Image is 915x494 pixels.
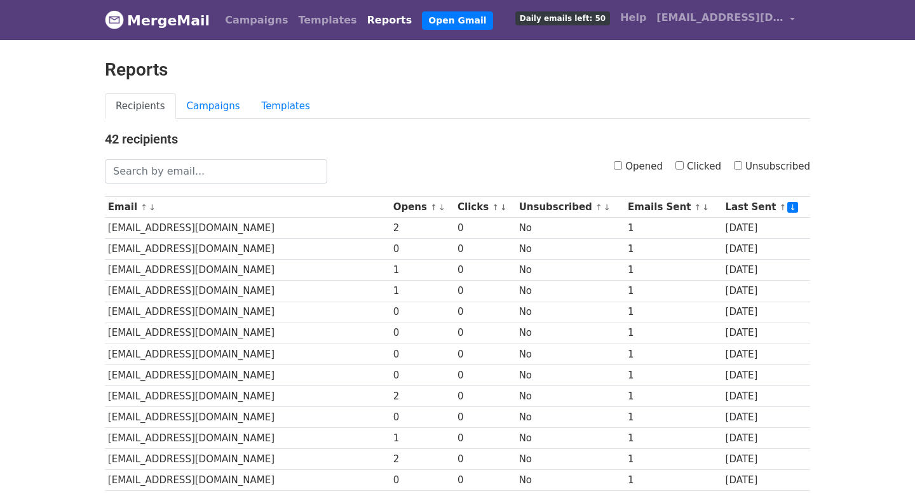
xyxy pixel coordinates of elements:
[105,7,210,34] a: MergeMail
[614,159,663,174] label: Opened
[516,385,625,406] td: No
[176,93,251,119] a: Campaigns
[625,260,722,281] td: 1
[516,197,625,218] th: Unsubscribed
[454,407,516,428] td: 0
[515,11,610,25] span: Daily emails left: 50
[454,385,516,406] td: 0
[105,302,390,323] td: [EMAIL_ADDRESS][DOMAIN_NAME]
[851,433,915,494] iframe: Chat Widget
[625,449,722,470] td: 1
[625,428,722,449] td: 1
[454,197,516,218] th: Clicks
[105,59,810,81] h2: Reports
[516,344,625,364] td: No
[625,407,722,428] td: 1
[422,11,492,30] a: Open Gmail
[438,203,445,212] a: ↓
[454,470,516,491] td: 0
[722,428,810,449] td: [DATE]
[390,449,454,470] td: 2
[625,385,722,406] td: 1
[454,260,516,281] td: 0
[625,344,722,364] td: 1
[390,260,454,281] td: 1
[390,281,454,302] td: 1
[722,344,810,364] td: [DATE]
[625,197,722,218] th: Emails Sent
[516,239,625,260] td: No
[722,281,810,302] td: [DATE]
[780,203,787,212] a: ↑
[787,202,798,213] a: ↓
[675,159,721,174] label: Clicked
[516,364,625,385] td: No
[105,323,390,344] td: [EMAIL_ADDRESS][DOMAIN_NAME]
[390,302,454,323] td: 0
[105,449,390,470] td: [EMAIL_ADDRESS][DOMAIN_NAME]
[516,218,625,239] td: No
[516,323,625,344] td: No
[105,239,390,260] td: [EMAIL_ADDRESS][DOMAIN_NAME]
[722,385,810,406] td: [DATE]
[390,364,454,385] td: 0
[105,131,810,147] h4: 42 recipients
[516,302,625,323] td: No
[390,428,454,449] td: 1
[516,281,625,302] td: No
[516,407,625,428] td: No
[516,470,625,491] td: No
[595,203,602,212] a: ↑
[149,203,156,212] a: ↓
[105,159,327,184] input: Search by email...
[105,197,390,218] th: Email
[105,407,390,428] td: [EMAIL_ADDRESS][DOMAIN_NAME]
[651,5,800,35] a: [EMAIL_ADDRESS][DOMAIN_NAME]
[722,407,810,428] td: [DATE]
[675,161,684,170] input: Clicked
[454,344,516,364] td: 0
[722,197,810,218] th: Last Sent
[454,323,516,344] td: 0
[656,10,783,25] span: [EMAIL_ADDRESS][DOMAIN_NAME]
[390,218,454,239] td: 2
[105,260,390,281] td: [EMAIL_ADDRESS][DOMAIN_NAME]
[625,470,722,491] td: 1
[105,385,390,406] td: [EMAIL_ADDRESS][DOMAIN_NAME]
[722,323,810,344] td: [DATE]
[695,203,701,212] a: ↑
[105,10,124,29] img: MergeMail logo
[722,364,810,385] td: [DATE]
[105,344,390,364] td: [EMAIL_ADDRESS][DOMAIN_NAME]
[500,203,507,212] a: ↓
[454,428,516,449] td: 0
[625,364,722,385] td: 1
[105,364,390,385] td: [EMAIL_ADDRESS][DOMAIN_NAME]
[105,218,390,239] td: [EMAIL_ADDRESS][DOMAIN_NAME]
[516,428,625,449] td: No
[293,8,362,33] a: Templates
[722,470,810,491] td: [DATE]
[454,302,516,323] td: 0
[722,260,810,281] td: [DATE]
[390,385,454,406] td: 2
[722,218,810,239] td: [DATE]
[390,239,454,260] td: 0
[510,5,615,30] a: Daily emails left: 50
[614,161,622,170] input: Opened
[105,93,176,119] a: Recipients
[105,470,390,491] td: [EMAIL_ADDRESS][DOMAIN_NAME]
[722,449,810,470] td: [DATE]
[140,203,147,212] a: ↑
[516,260,625,281] td: No
[734,159,810,174] label: Unsubscribed
[390,344,454,364] td: 0
[604,203,611,212] a: ↓
[454,449,516,470] td: 0
[722,239,810,260] td: [DATE]
[390,470,454,491] td: 0
[615,5,651,30] a: Help
[390,197,454,218] th: Opens
[105,281,390,302] td: [EMAIL_ADDRESS][DOMAIN_NAME]
[625,323,722,344] td: 1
